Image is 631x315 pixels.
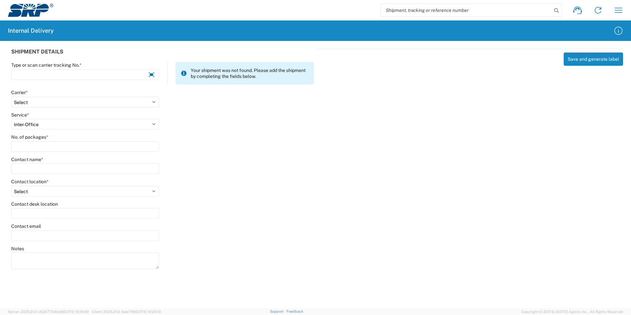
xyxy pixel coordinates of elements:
[92,310,161,314] span: Client: 2025.21.0-faee749
[8,310,89,314] span: Server: 2025.21.0-c63077040a8
[11,246,24,252] label: Notes
[286,309,303,313] a: Feedback
[11,157,43,162] label: Contact name
[381,4,552,17] input: Shipment, tracking or reference number
[11,89,28,95] label: Carrier
[521,309,623,315] span: Copyright © [DATE]-[DATE] Agistix Inc., All Rights Reserved
[11,62,82,68] label: Type or scan carrier tracking No.
[63,310,89,314] span: [DATE] 10:41:40
[11,49,314,62] div: SHIPMENT DETAILS
[8,27,54,35] h2: Internal Delivery
[270,309,286,313] a: Support
[135,310,161,314] span: [DATE] 10:25:10
[564,52,623,66] button: Save and generate label
[11,134,48,140] label: No. of packages
[191,67,309,79] span: Your shipment was not found. Please add the shipment by completing the fields below.
[11,201,58,207] label: Contact desk location
[11,179,49,185] label: Contact location
[11,223,41,229] label: Contact email
[11,112,29,118] label: Service
[8,4,53,17] img: srp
